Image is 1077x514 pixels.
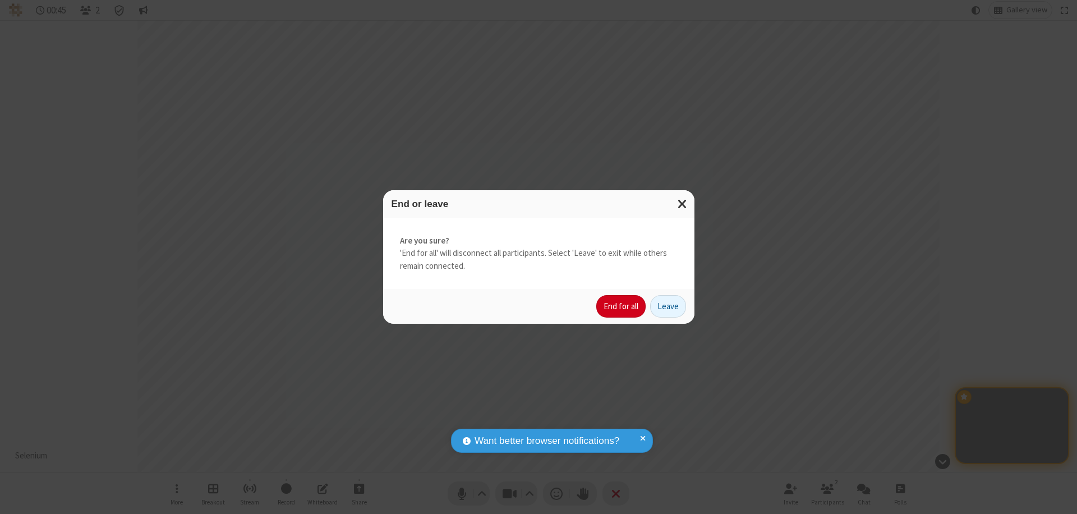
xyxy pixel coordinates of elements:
[383,218,694,290] div: 'End for all' will disconnect all participants. Select 'Leave' to exit while others remain connec...
[650,295,686,318] button: Leave
[596,295,646,318] button: End for all
[392,199,686,209] h3: End or leave
[671,190,694,218] button: Close modal
[400,235,678,247] strong: Are you sure?
[475,434,619,448] span: Want better browser notifications?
